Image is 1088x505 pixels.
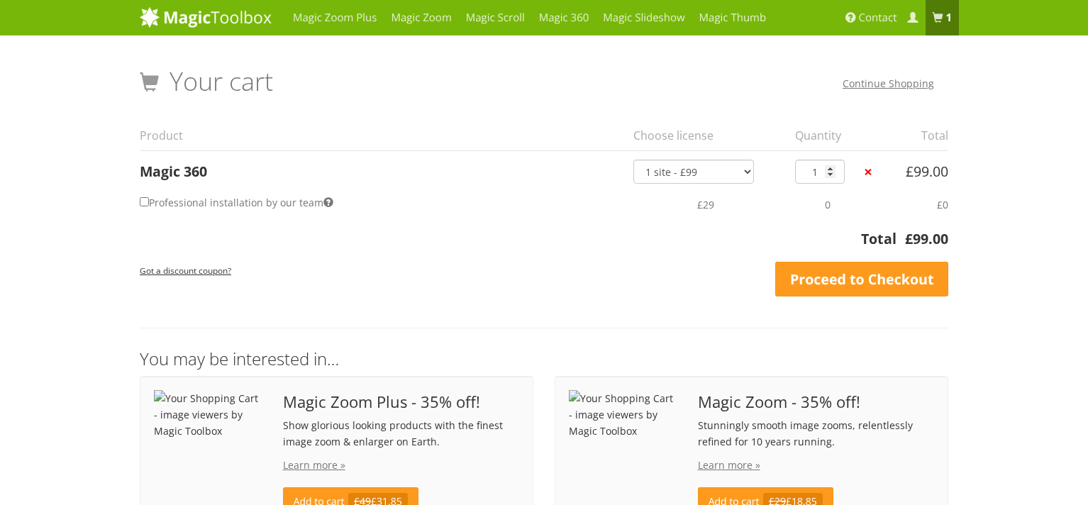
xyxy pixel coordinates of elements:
[698,394,934,410] span: Magic Zoom - 35% off!
[283,394,519,410] span: Magic Zoom Plus - 35% off!
[787,121,861,150] th: Quantity
[698,458,760,472] a: Learn more »
[698,417,934,450] p: Stunningly smooth image zooms, relentlessly refined for 10 years running.
[140,258,231,282] a: Got a discount coupon?
[140,228,897,257] th: Total
[140,350,948,368] h3: You may be interested in…
[140,197,149,206] input: Professional installation by our team
[569,390,677,439] img: Your Shopping Cart - image viewers by Magic Toolbox
[787,184,861,225] td: 0
[283,458,345,472] a: Learn more »
[154,390,262,439] img: Your Shopping Cart - image viewers by Magic Toolbox
[945,11,952,25] b: 1
[140,192,333,213] label: Professional installation by our team
[795,160,845,184] input: Qty
[140,265,231,276] small: Got a discount coupon?
[140,6,272,28] img: MagicToolbox.com - Image tools for your website
[905,229,913,248] span: £
[775,262,948,297] a: Proceed to Checkout
[843,77,934,90] a: Continue Shopping
[861,165,876,179] a: ×
[140,121,625,150] th: Product
[283,417,519,450] p: Show glorious looking products with the finest image zoom & enlarger on Earth.
[905,229,948,248] bdi: 99.00
[625,184,787,225] td: £29
[937,198,948,211] span: £0
[859,11,897,25] span: Contact
[140,162,207,181] a: Magic 360
[888,121,948,150] th: Total
[906,162,948,181] bdi: 99.00
[906,162,914,181] span: £
[625,121,787,150] th: Choose license
[140,67,273,96] h1: Your cart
